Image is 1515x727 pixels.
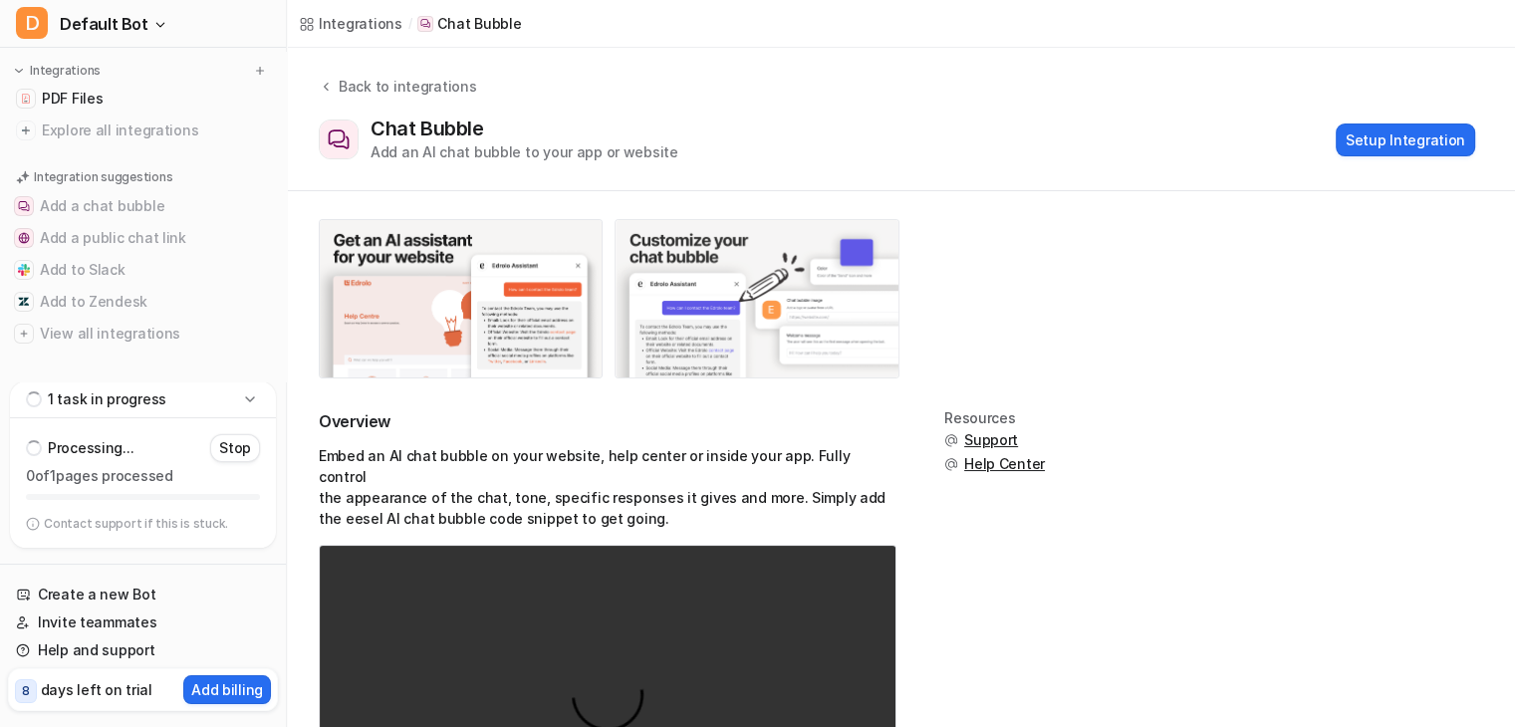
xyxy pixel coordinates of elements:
[183,675,271,704] button: Add billing
[319,13,402,34] div: Integrations
[437,14,521,34] p: Chat Bubble
[30,63,101,79] p: Integrations
[18,200,30,212] img: Add a chat bubble
[299,13,402,34] a: Integrations
[8,581,278,608] a: Create a new Bot
[964,430,1018,450] span: Support
[26,466,260,486] p: 0 of 1 pages processed
[8,222,278,254] button: Add a public chat linkAdd a public chat link
[48,389,166,409] p: 1 task in progress
[18,264,30,276] img: Add to Slack
[944,457,958,471] img: support.svg
[333,76,476,97] div: Back to integrations
[16,7,48,39] span: D
[1336,123,1475,156] button: Setup Integration
[319,445,896,529] p: Embed an AI chat bubble on your website, help center or inside your app. Fully control the appear...
[48,438,133,458] p: Processing...
[944,454,1045,474] button: Help Center
[944,433,958,447] img: support.svg
[18,296,30,308] img: Add to Zendesk
[18,232,30,244] img: Add a public chat link
[944,430,1045,450] button: Support
[417,14,521,34] a: Chat Bubble
[44,516,228,532] p: Contact support if this is stuck.
[408,15,412,33] span: /
[8,190,278,222] button: Add a chat bubbleAdd a chat bubble
[20,93,32,105] img: PDF Files
[371,141,678,162] div: Add an AI chat bubble to your app or website
[210,434,260,462] button: Stop
[34,168,172,186] p: Integration suggestions
[8,318,278,350] button: View all integrationsView all integrations
[8,286,278,318] button: Add to ZendeskAdd to Zendesk
[42,115,270,146] span: Explore all integrations
[8,636,278,664] a: Help and support
[8,254,278,286] button: Add to SlackAdd to Slack
[8,608,278,636] a: Invite teammates
[12,64,26,78] img: expand menu
[253,64,267,78] img: menu_add.svg
[191,679,263,700] p: Add billing
[8,117,278,144] a: Explore all integrations
[18,328,30,340] img: View all integrations
[41,679,152,700] p: days left on trial
[8,61,107,81] button: Integrations
[964,454,1045,474] span: Help Center
[22,682,30,700] p: 8
[16,121,36,140] img: explore all integrations
[42,89,103,109] span: PDF Files
[8,85,278,113] a: PDF FilesPDF Files
[60,10,148,38] span: Default Bot
[371,117,492,140] div: Chat Bubble
[319,76,476,117] button: Back to integrations
[944,410,1045,426] div: Resources
[219,438,251,458] p: Stop
[319,410,896,433] h2: Overview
